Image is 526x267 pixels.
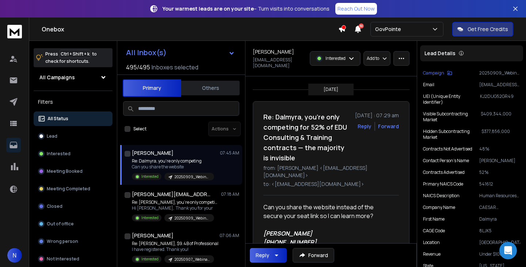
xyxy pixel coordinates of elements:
h1: All Campaigns [39,74,75,81]
div: Forward [378,123,399,130]
h3: Filters [34,97,113,107]
button: Forward [293,248,334,263]
div: Reply [256,252,269,259]
h3: Inboxes selected [152,63,198,72]
button: All Campaigns [34,70,113,85]
p: Visible Subcontracting Market [423,111,481,123]
p: Wrong person [47,239,78,244]
p: Contact person's name [423,158,469,164]
h1: Onebox [42,25,338,34]
p: Re: [PERSON_NAME], $9.4B of Professional [132,241,218,247]
button: Primary [123,79,181,97]
p: 20250907_Webinar-[PERSON_NAME] (0910-11)-Nationwide Marketing Support Contracts [175,257,210,262]
button: N [7,248,22,263]
button: Get Free Credits [452,22,513,37]
p: Out of office [47,221,74,227]
button: All Inbox(s) [120,45,241,60]
h1: [PERSON_NAME][EMAIL_ADDRESS][DOMAIN_NAME] [132,191,212,198]
span: Ctrl + Shift + k [60,50,91,58]
button: Meeting Completed [34,182,113,196]
button: Closed [34,199,113,214]
h1: [PERSON_NAME] [253,48,294,56]
button: Others [181,80,240,96]
p: from: [PERSON_NAME] <[EMAIL_ADDRESS][DOMAIN_NAME]> [263,164,399,179]
p: $377,856,000 [481,129,520,140]
em: [PHONE_NUMBER] [263,238,317,246]
p: Human Resources Consulting Services [479,193,520,199]
h1: All Inbox(s) [126,49,167,56]
p: NAICS Description [423,193,460,199]
p: All Status [47,116,68,122]
p: Interested [141,215,159,221]
p: Company Name [423,205,455,210]
p: Email [423,82,434,88]
button: All Status [34,111,113,126]
button: Reply [250,248,287,263]
h1: Re: Dalmyra, you’re only competing for 52% of EDU Consulting & Training contracts — the majority ... [263,112,351,163]
em: [PERSON_NAME] [263,229,312,237]
p: Not Interested [47,256,79,262]
p: [DATE] : 07:29 am [355,112,399,119]
a: Reach Out Now [335,3,377,15]
button: Reply [358,123,371,130]
button: Meeting Booked [34,164,113,179]
p: 20250909_Webinar-[PERSON_NAME](09011-0912)-NAICS EDU Support - Nationwide Contracts [175,174,210,180]
p: Get Free Credits [468,26,508,33]
p: 52% [479,169,520,175]
p: UEI (Unique Entity Identifier) [423,94,480,105]
p: Re: [PERSON_NAME], you’re only competing [132,199,220,205]
p: 48% [479,146,520,152]
p: Interested [47,151,70,157]
button: Campaign [423,70,452,76]
p: Reach Out Now [338,5,375,12]
p: Contracts Advertised [423,169,465,175]
p: Interested [141,174,159,179]
p: KJ2DUG52GR49 [480,94,520,105]
p: – Turn visits into conversations [163,5,329,12]
p: GovPointe [375,26,404,33]
p: Contracts Not Advertised [423,146,472,152]
p: CAGE code [423,228,445,234]
h1: [PERSON_NAME] [132,232,174,239]
p: Press to check for shortcuts. [45,50,97,65]
p: Hi [PERSON_NAME], Thank you for your [132,205,220,211]
p: 07:06 AM [220,233,239,239]
p: $409,344,000 [481,111,520,123]
p: First Name [423,216,445,222]
p: Primary NAICS code [423,181,463,187]
p: Revenue [423,251,441,257]
p: Campaign [423,70,444,76]
p: 07:18 AM [221,191,239,197]
p: Interested [141,256,159,262]
p: [PERSON_NAME] [479,158,520,164]
button: Wrong person [34,234,113,249]
button: Out of office [34,217,113,231]
h1: [PERSON_NAME] [132,149,174,157]
p: 8LJK5 [479,228,520,234]
p: location [423,240,440,245]
strong: Your warmest leads are on your site [163,5,254,12]
p: Lead [47,133,57,139]
p: 541612 [479,181,520,187]
p: 20250909_Webinar-[PERSON_NAME](09011-0912)-NAICS EDU Support - Nationwide Contracts [479,70,520,76]
p: [EMAIL_ADDRESS][DOMAIN_NAME] [479,82,520,88]
p: 20250909_Webinar-[PERSON_NAME](09011-0912)-NAICS EDU Support - Nationwide Contracts [175,215,210,221]
p: I have registered. Thank you! [132,247,218,252]
p: CAESAR PERFORMANCE MANAGEMENT LLC [479,205,520,210]
p: [DATE] [324,87,338,92]
img: logo [7,25,22,38]
span: 495 / 495 [126,63,150,72]
p: Hidden Subcontracting Market [423,129,481,140]
button: Lead [34,129,113,144]
p: Meeting Booked [47,168,83,174]
label: Select [133,126,146,132]
div: Can you share the website instead of the secure your seat link so I can learn more? [263,203,393,220]
p: Closed [47,203,62,209]
button: Not Interested [34,252,113,266]
span: 50 [359,23,364,28]
div: Open Intercom Messenger [499,242,517,259]
p: to: <[EMAIL_ADDRESS][DOMAIN_NAME]> [263,180,399,188]
p: Under $100k [479,251,520,257]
